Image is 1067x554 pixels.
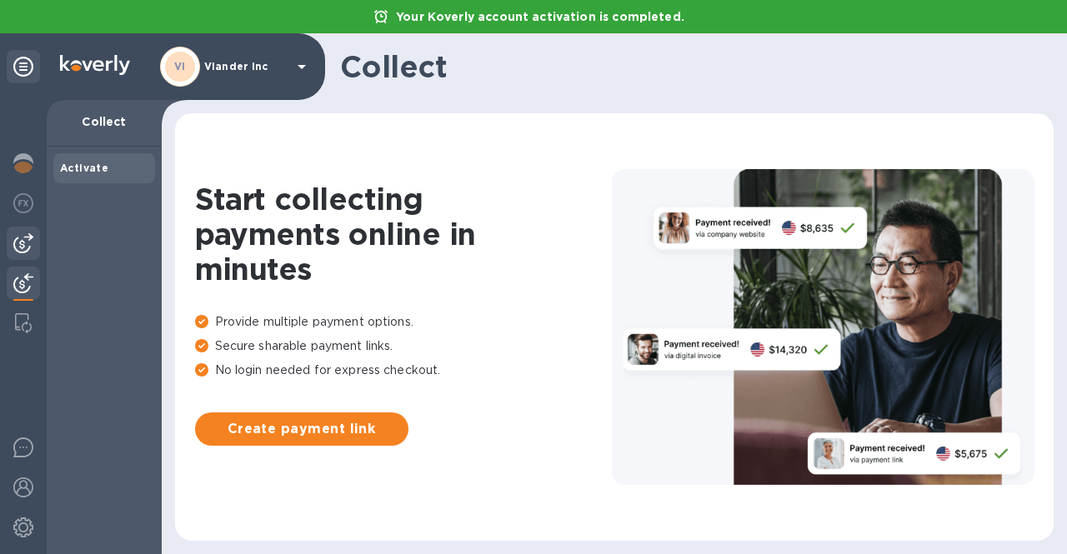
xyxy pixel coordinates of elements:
img: Logo [60,55,130,75]
p: Secure sharable payment links. [195,337,612,355]
b: Activate [60,162,108,174]
div: Unpin categories [7,50,40,83]
p: Provide multiple payment options. [195,313,612,331]
b: VI [174,60,186,72]
h1: Start collecting payments online in minutes [195,182,612,287]
span: Create payment link [208,419,395,439]
p: No login needed for express checkout. [195,362,612,379]
p: Your Koverly account activation is completed. [388,8,693,25]
p: Viander inc [204,61,288,72]
p: Collect [60,113,148,130]
h1: Collect [340,49,1040,84]
button: Create payment link [195,412,408,446]
img: Foreign exchange [13,193,33,213]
